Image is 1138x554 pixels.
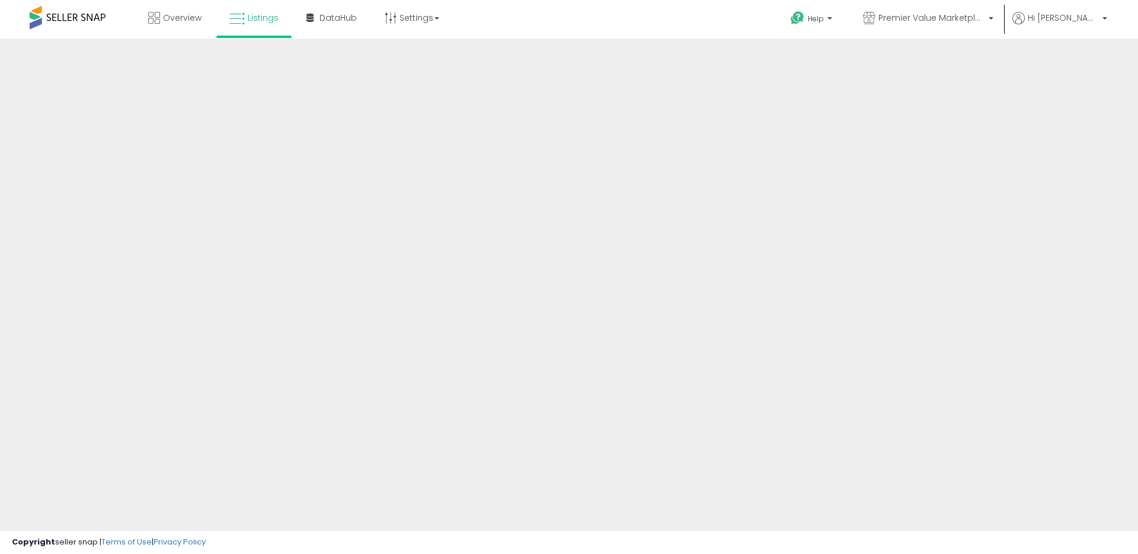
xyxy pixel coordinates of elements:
[163,12,202,24] span: Overview
[1028,12,1099,24] span: Hi [PERSON_NAME]
[781,2,844,39] a: Help
[1012,12,1107,39] a: Hi [PERSON_NAME]
[248,12,279,24] span: Listings
[878,12,985,24] span: Premier Value Marketplace LLC
[319,12,357,24] span: DataHub
[808,14,824,24] span: Help
[790,11,805,26] i: Get Help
